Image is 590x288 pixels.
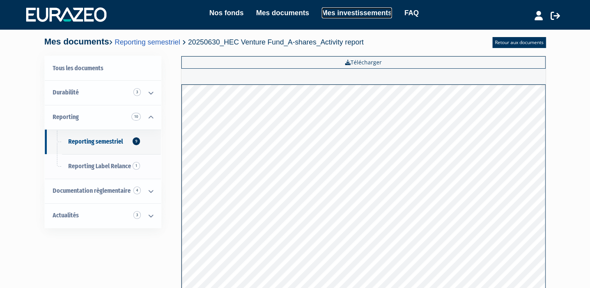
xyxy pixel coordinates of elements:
[133,88,141,96] span: 3
[256,7,309,18] a: Mes documents
[45,80,161,105] a: Durabilité 3
[53,212,79,219] span: Actualités
[68,138,123,145] span: Reporting semestriel
[131,113,141,121] span: 10
[53,113,79,121] span: Reporting
[53,187,131,194] span: Documentation règlementaire
[133,211,141,219] span: 3
[493,37,546,48] a: Retour aux documents
[209,7,244,18] a: Nos fonds
[133,187,141,194] span: 4
[188,38,363,46] span: 20250630_HEC Venture Fund_A-shares_Activity report
[45,179,161,203] a: Documentation règlementaire 4
[115,38,180,46] a: Reporting semestriel
[26,7,106,21] img: 1732889491-logotype_eurazeo_blanc_rvb.png
[45,56,161,81] a: Tous les documents
[68,162,131,170] span: Reporting Label Relance
[181,56,546,69] a: Télécharger
[45,154,161,179] a: Reporting Label Relance1
[45,130,161,154] a: Reporting semestriel9
[45,105,161,130] a: Reporting 10
[133,137,140,145] span: 9
[322,7,392,18] a: Mes investissements
[404,7,419,18] a: FAQ
[45,203,161,228] a: Actualités 3
[53,89,79,96] span: Durabilité
[44,37,364,46] h4: Mes documents
[133,162,140,170] span: 1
